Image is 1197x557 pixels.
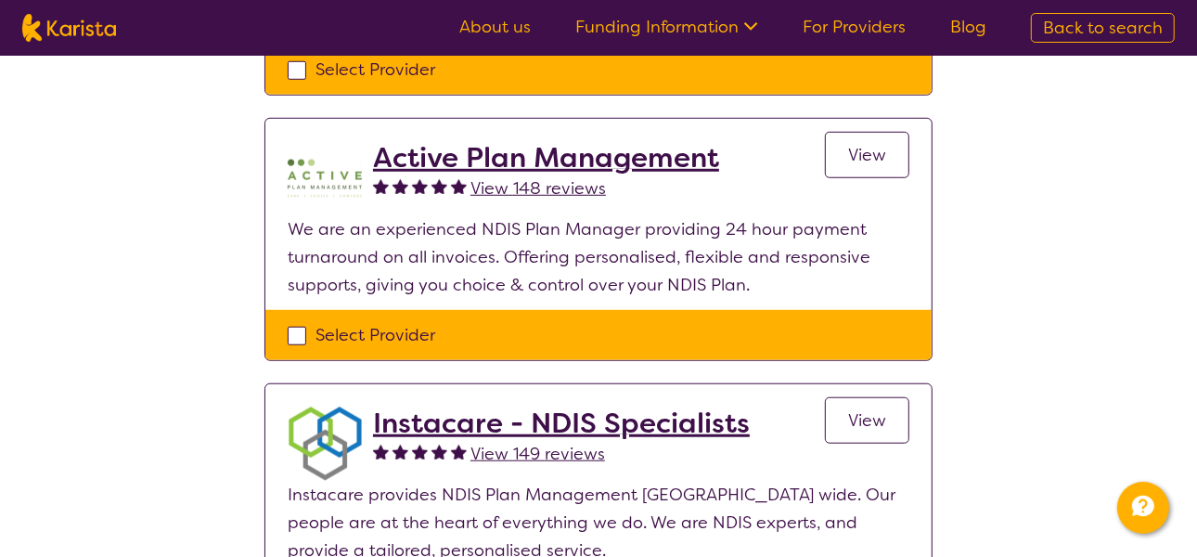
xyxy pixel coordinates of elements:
a: Back to search [1031,13,1175,43]
a: View 148 reviews [470,175,606,202]
img: fullstar [393,178,408,194]
img: fullstar [393,444,408,460]
a: Funding Information [575,16,758,38]
button: Channel Menu [1117,482,1169,534]
img: obkhna0zu27zdd4ubuus.png [288,407,362,481]
img: fullstar [412,178,428,194]
img: fullstar [373,178,389,194]
a: View [825,397,909,444]
a: View [825,132,909,178]
span: Back to search [1043,17,1163,39]
a: Instacare - NDIS Specialists [373,407,750,440]
a: Active Plan Management [373,141,719,175]
img: fullstar [431,178,447,194]
img: fullstar [451,444,467,460]
span: View [848,144,886,166]
img: fullstar [431,444,447,460]
img: fullstar [373,444,389,460]
img: pypzb5qm7jexfhutod0x.png [288,141,362,215]
img: Karista logo [22,14,116,42]
a: About us [459,16,531,38]
span: View 149 reviews [470,443,605,465]
a: Blog [950,16,986,38]
p: We are an experienced NDIS Plan Manager providing 24 hour payment turnaround on all invoices. Off... [288,215,909,299]
img: fullstar [412,444,428,460]
span: View 148 reviews [470,177,606,200]
img: fullstar [451,178,467,194]
a: View 149 reviews [470,440,605,468]
a: For Providers [803,16,906,38]
span: View [848,409,886,432]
